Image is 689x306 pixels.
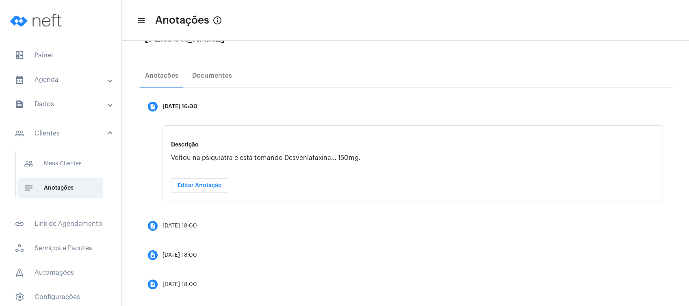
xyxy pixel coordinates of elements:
div: [DATE] 16:00 [162,104,197,110]
span: Anotações [17,178,103,198]
span: Anotações [155,14,209,27]
mat-icon: description [149,103,156,110]
p: Voltou na psiquiatra e está tomando Desvenlafaxina… 150mg. [171,154,654,162]
span: sidenav icon [15,243,24,253]
img: logo-neft-novo-2.png [6,4,67,37]
mat-icon: sidenav icon [15,75,24,85]
mat-icon: sidenav icon [24,183,34,193]
mat-expansion-panel-header: sidenav iconAgenda [5,70,121,90]
span: sidenav icon [15,292,24,302]
p: Descrição [171,142,654,148]
div: [DATE] 18:00 [162,282,197,288]
mat-icon: sidenav icon [24,159,34,168]
mat-icon: description [149,223,156,229]
mat-panel-title: Dados [15,99,108,109]
mat-panel-title: Clientes [15,129,108,138]
div: sidenav iconClientes [5,146,121,209]
span: Editar Anotação [178,183,222,188]
span: Meus Clientes [17,154,103,173]
span: sidenav icon [15,268,24,278]
span: Automações [8,263,113,282]
div: [DATE] 18:00 [162,252,197,258]
mat-icon: sidenav icon [136,16,145,26]
mat-panel-title: Agenda [15,75,108,85]
div: Documentos [192,72,232,79]
mat-icon: sidenav icon [15,99,24,109]
mat-expansion-panel-header: sidenav iconDados [5,94,121,114]
span: Painel [8,46,113,65]
span: sidenav icon [15,50,24,60]
mat-icon: description [149,281,156,288]
mat-icon: sidenav icon [15,129,24,138]
mat-icon: description [149,252,156,258]
mat-icon: sidenav icon [15,219,24,229]
mat-expansion-panel-header: sidenav iconClientes [5,120,121,146]
span: Serviços e Pacotes [8,238,113,258]
mat-icon: info_outlined [212,15,222,25]
div: Anotações [145,72,178,79]
div: [DATE] 18:00 [162,223,197,229]
span: Link de Agendamento [8,214,113,234]
button: Editar Anotação [171,178,228,193]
